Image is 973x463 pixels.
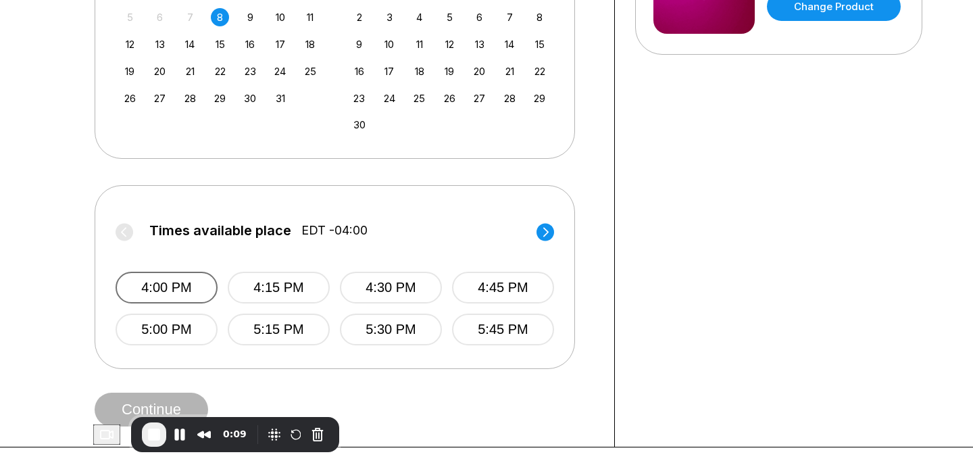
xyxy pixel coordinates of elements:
div: Choose Friday, November 14th, 2025 [501,35,519,53]
div: Choose Monday, November 3rd, 2025 [380,8,399,26]
div: Choose Friday, October 17th, 2025 [271,35,289,53]
div: Choose Wednesday, October 22nd, 2025 [211,62,229,80]
button: 4:00 PM [116,272,218,303]
div: Choose Saturday, October 18th, 2025 [301,35,320,53]
div: Choose Thursday, November 6th, 2025 [470,8,489,26]
div: Choose Wednesday, November 5th, 2025 [441,8,459,26]
div: Choose Friday, October 31st, 2025 [271,89,289,107]
div: Choose Monday, November 10th, 2025 [380,35,399,53]
div: Choose Tuesday, November 4th, 2025 [410,8,428,26]
div: Choose Sunday, November 16th, 2025 [350,62,368,80]
div: Choose Tuesday, November 18th, 2025 [410,62,428,80]
div: Choose Sunday, November 9th, 2025 [350,35,368,53]
span: EDT -04:00 [301,223,368,238]
div: Choose Monday, October 13th, 2025 [151,35,169,53]
div: Not available Tuesday, October 7th, 2025 [181,8,199,26]
div: Choose Thursday, November 13th, 2025 [470,35,489,53]
div: Choose Monday, October 20th, 2025 [151,62,169,80]
div: Choose Wednesday, October 29th, 2025 [211,89,229,107]
div: Choose Sunday, October 12th, 2025 [121,35,139,53]
button: 4:30 PM [340,272,442,303]
div: Choose Friday, October 24th, 2025 [271,62,289,80]
div: Choose Monday, November 24th, 2025 [380,89,399,107]
button: 4:15 PM [228,272,330,303]
div: Choose Thursday, November 20th, 2025 [470,62,489,80]
div: Choose Tuesday, November 25th, 2025 [410,89,428,107]
div: Choose Sunday, November 30th, 2025 [350,116,368,134]
div: Choose Wednesday, November 26th, 2025 [441,89,459,107]
button: 5:45 PM [452,314,554,345]
div: Choose Friday, November 21st, 2025 [501,62,519,80]
button: 5:15 PM [228,314,330,345]
div: Not available Sunday, October 5th, 2025 [121,8,139,26]
div: Choose Saturday, October 11th, 2025 [301,8,320,26]
div: Choose Saturday, November 8th, 2025 [530,8,549,26]
div: Choose Tuesday, October 21st, 2025 [181,62,199,80]
div: Choose Monday, November 17th, 2025 [380,62,399,80]
div: Choose Saturday, November 15th, 2025 [530,35,549,53]
div: Choose Thursday, October 9th, 2025 [241,8,259,26]
div: Choose Friday, October 10th, 2025 [271,8,289,26]
div: Choose Saturday, October 25th, 2025 [301,62,320,80]
button: 5:00 PM [116,314,218,345]
span: Times available place [149,223,291,238]
div: Choose Sunday, October 26th, 2025 [121,89,139,107]
div: Choose Thursday, October 30th, 2025 [241,89,259,107]
div: Choose Thursday, October 16th, 2025 [241,35,259,53]
div: Choose Thursday, October 23rd, 2025 [241,62,259,80]
div: Choose Saturday, November 29th, 2025 [530,89,549,107]
div: Choose Sunday, November 2nd, 2025 [350,8,368,26]
button: 5:30 PM [340,314,442,345]
div: Choose Tuesday, November 11th, 2025 [410,35,428,53]
div: Choose Saturday, November 22nd, 2025 [530,62,549,80]
div: Choose Wednesday, October 8th, 2025 [211,8,229,26]
div: Choose Wednesday, October 15th, 2025 [211,35,229,53]
div: Choose Friday, November 28th, 2025 [501,89,519,107]
div: Choose Tuesday, October 28th, 2025 [181,89,199,107]
div: Choose Monday, October 27th, 2025 [151,89,169,107]
div: Not available Monday, October 6th, 2025 [151,8,169,26]
div: Choose Wednesday, November 19th, 2025 [441,62,459,80]
button: 4:45 PM [452,272,554,303]
div: Choose Wednesday, November 12th, 2025 [441,35,459,53]
div: Choose Tuesday, October 14th, 2025 [181,35,199,53]
div: Choose Thursday, November 27th, 2025 [470,89,489,107]
div: Choose Sunday, November 23rd, 2025 [350,89,368,107]
div: Choose Friday, November 7th, 2025 [501,8,519,26]
div: Choose Sunday, October 19th, 2025 [121,62,139,80]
